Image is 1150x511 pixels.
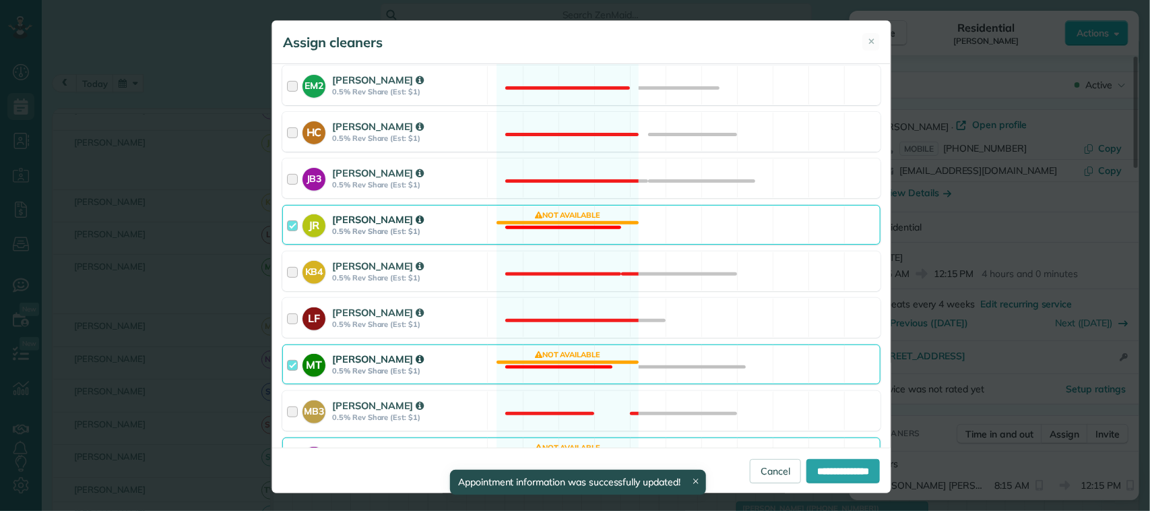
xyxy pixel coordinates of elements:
[302,354,325,373] strong: MT
[302,168,325,186] strong: JB3
[332,366,483,375] strong: 0.5% Rev Share (Est: $1)
[332,446,424,458] strong: [PERSON_NAME]
[332,353,424,365] strong: [PERSON_NAME]
[332,120,424,133] strong: [PERSON_NAME]
[332,167,424,179] strong: [PERSON_NAME]
[868,35,875,48] span: ✕
[750,459,801,483] a: Cancel
[332,133,483,143] strong: 0.5% Rev Share (Est: $1)
[332,273,483,282] strong: 0.5% Rev Share (Est: $1)
[332,260,424,272] strong: [PERSON_NAME]
[332,213,424,226] strong: [PERSON_NAME]
[332,306,424,319] strong: [PERSON_NAME]
[302,307,325,326] strong: LF
[302,121,325,140] strong: HC
[332,413,483,422] strong: 0.5% Rev Share (Est: $1)
[302,214,325,233] strong: JR
[332,180,483,189] strong: 0.5% Rev Share (Est: $1)
[450,470,706,495] div: Appointment information was successfully updated!
[332,399,424,412] strong: [PERSON_NAME]
[302,75,325,93] strong: EM2
[332,73,424,86] strong: [PERSON_NAME]
[332,320,483,329] strong: 0.5% Rev Share (Est: $1)
[332,87,483,96] strong: 0.5% Rev Share (Est: $1)
[302,400,325,419] strong: MB3
[332,227,483,236] strong: 0.5% Rev Share (Est: $1)
[302,261,325,279] strong: KB4
[283,33,383,52] h5: Assign cleaners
